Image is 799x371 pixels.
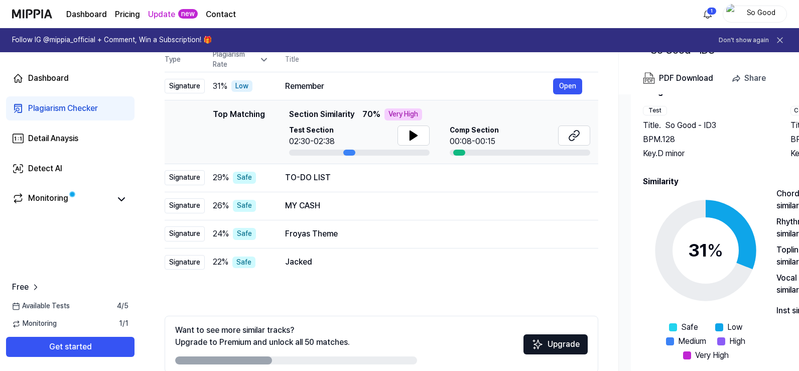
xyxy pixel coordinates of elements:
[6,157,135,181] a: Detect AI
[450,136,499,148] div: 00:08-00:15
[206,9,236,21] a: Contact
[233,228,256,240] div: Safe
[678,335,706,347] span: Medium
[643,119,661,132] span: Title .
[744,72,766,85] div: Share
[231,80,252,92] div: Low
[688,237,723,264] div: 31
[175,324,350,348] div: Want to see more similar tracks? Upgrade to Premium and unlock all 50 matches.
[643,72,655,84] img: PDF Download
[6,337,135,357] button: Get started
[6,96,135,120] a: Plagiarism Checker
[659,72,713,85] div: PDF Download
[232,257,255,269] div: Safe
[213,172,229,184] span: 29 %
[165,170,205,185] div: Signature
[362,108,380,120] span: 70 %
[289,108,354,120] span: Section Similarity
[727,68,774,88] button: Share
[213,108,265,156] div: Top Matching
[719,36,769,45] button: Don't show again
[28,133,78,145] div: Detail Anaysis
[12,35,212,45] h1: Follow IG @mippia_official + Comment, Win a Subscription! 🎁
[707,7,717,15] div: 1
[12,301,70,311] span: Available Tests
[28,163,62,175] div: Detect AI
[115,9,140,21] a: Pricing
[641,68,715,88] button: PDF Download
[213,200,229,212] span: 26 %
[213,80,227,92] span: 31 %
[523,343,588,352] a: SparklesUpgrade
[695,349,729,361] span: Very High
[707,239,723,261] span: %
[213,228,229,240] span: 24 %
[531,338,544,350] img: Sparkles
[165,198,205,213] div: Signature
[148,9,175,21] a: Update
[384,108,422,120] div: Very High
[681,321,698,333] span: Safe
[165,79,205,94] div: Signature
[523,334,588,354] button: Upgrade
[702,8,714,20] img: 알림
[285,172,582,184] div: TO-DO LIST
[727,321,742,333] span: Low
[285,200,582,212] div: MY CASH
[12,281,29,293] span: Free
[165,48,205,72] th: Type
[285,256,582,268] div: Jacked
[729,335,745,347] span: High
[289,136,335,148] div: 02:30-02:38
[665,119,716,132] span: So Good - ID3
[233,200,256,212] div: Safe
[165,226,205,241] div: Signature
[700,6,716,22] button: 알림1
[117,301,128,311] span: 4 / 5
[12,319,57,329] span: Monitoring
[28,102,98,114] div: Plagiarism Checker
[28,192,68,206] div: Monitoring
[643,134,770,146] div: BPM. 128
[178,9,198,19] div: new
[66,9,107,21] a: Dashboard
[643,148,770,160] div: Key. D minor
[450,126,499,136] span: Comp Section
[289,126,335,136] span: Test Section
[285,80,553,92] div: Remember
[741,8,780,19] div: So Good
[213,50,269,69] div: Plagiarism Rate
[12,192,110,206] a: Monitoring
[6,66,135,90] a: Dashboard
[643,106,667,115] div: Test
[165,255,205,270] div: Signature
[285,48,598,72] th: Title
[12,281,41,293] a: Free
[233,172,256,184] div: Safe
[119,319,128,329] span: 1 / 1
[28,72,69,84] div: Dashboard
[723,6,787,23] button: profileSo Good
[285,228,582,240] div: Froyas Theme
[213,256,228,268] span: 22 %
[6,127,135,151] a: Detail Anaysis
[553,78,582,94] button: Open
[726,4,738,24] img: profile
